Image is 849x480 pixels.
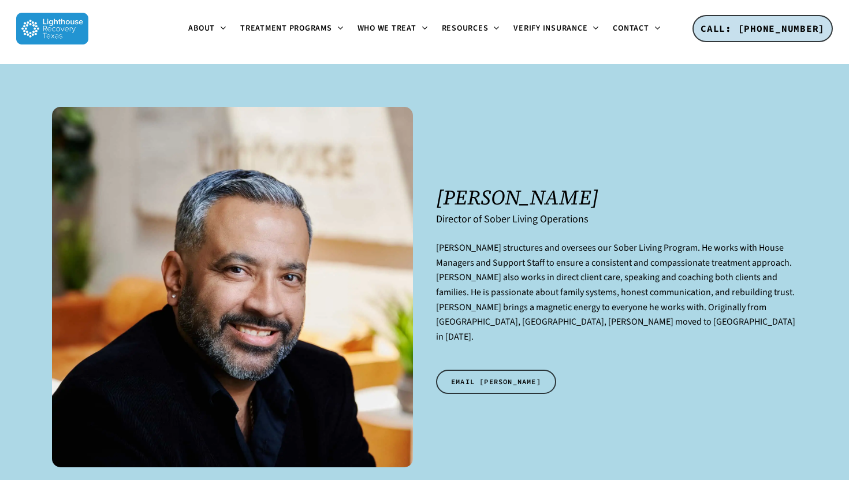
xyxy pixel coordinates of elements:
h6: Director of Sober Living Operations [436,213,797,225]
a: EMAIL [PERSON_NAME] [436,370,556,394]
img: Lighthouse Recovery Texas [16,13,88,44]
a: About [181,24,233,34]
p: [PERSON_NAME] structures and oversees our Sober Living Program. He works with House Managers and ... [436,241,797,358]
span: Who We Treat [358,23,416,34]
span: EMAIL [PERSON_NAME] [451,376,541,388]
a: Contact [606,24,667,34]
a: Resources [435,24,507,34]
span: Verify Insurance [513,23,587,34]
h1: [PERSON_NAME] [436,185,797,209]
span: CALL: [PHONE_NUMBER] [701,23,825,34]
span: Treatment Programs [240,23,332,34]
a: Treatment Programs [233,24,351,34]
span: Contact [613,23,649,34]
span: Resources [442,23,489,34]
a: CALL: [PHONE_NUMBER] [692,15,833,43]
span: About [188,23,215,34]
a: Verify Insurance [507,24,606,34]
a: Who We Treat [351,24,435,34]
